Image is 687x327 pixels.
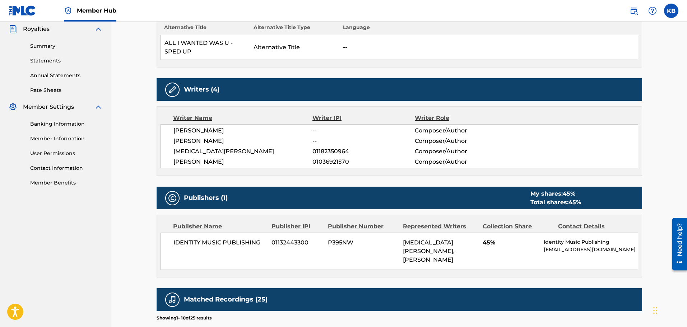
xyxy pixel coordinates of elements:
th: Language [339,24,638,35]
a: Rate Sheets [30,87,103,94]
th: Alternative Title Type [250,24,339,35]
span: 01036921570 [312,158,414,166]
iframe: Chat Widget [651,293,687,327]
img: search [630,6,638,15]
span: [PERSON_NAME] [173,158,313,166]
span: -- [312,126,414,135]
img: Royalties [9,25,17,33]
span: -- [312,137,414,145]
div: Help [645,4,660,18]
div: Publisher Number [328,222,398,231]
div: Represented Writers [403,222,477,231]
iframe: Resource Center [667,215,687,273]
p: [EMAIL_ADDRESS][DOMAIN_NAME] [544,246,637,253]
a: Statements [30,57,103,65]
span: Composer/Author [415,158,508,166]
span: Composer/Author [415,147,508,156]
div: Collection Share [483,222,552,231]
td: -- [339,35,638,60]
span: 01182350964 [312,147,414,156]
a: Banking Information [30,120,103,128]
span: 45 % [563,190,575,197]
div: Contact Details [558,222,628,231]
img: Matched Recordings [168,295,177,304]
span: IDENTITY MUSIC PUBLISHING [173,238,266,247]
h5: Publishers (1) [184,194,228,202]
a: User Permissions [30,150,103,157]
div: Writer Role [415,114,508,122]
div: Total shares: [530,198,581,207]
h5: Matched Recordings (25) [184,295,268,304]
p: Showing 1 - 10 of 25 results [157,315,212,321]
img: Member Settings [9,103,17,111]
div: User Menu [664,4,678,18]
div: My shares: [530,190,581,198]
a: Contact Information [30,164,103,172]
div: Publisher IPI [271,222,322,231]
span: Composer/Author [415,126,508,135]
a: Summary [30,42,103,50]
div: Drag [653,300,658,321]
img: Top Rightsholder [64,6,73,15]
td: ALL I WANTED WAS U - SPED UP [161,35,250,60]
a: Public Search [627,4,641,18]
td: Alternative Title [250,35,339,60]
span: [MEDICAL_DATA][PERSON_NAME], [PERSON_NAME] [403,239,455,263]
span: Member Settings [23,103,74,111]
span: 01132443300 [271,238,322,247]
div: Writer IPI [312,114,415,122]
img: expand [94,103,103,111]
img: MLC Logo [9,5,36,16]
a: Member Information [30,135,103,143]
span: Royalties [23,25,50,33]
th: Alternative Title [161,24,250,35]
p: Identity Music Publishing [544,238,637,246]
img: Publishers [168,194,177,202]
span: Member Hub [77,6,116,15]
span: 45 % [568,199,581,206]
div: Publisher Name [173,222,266,231]
img: expand [94,25,103,33]
a: Annual Statements [30,72,103,79]
span: Composer/Author [415,137,508,145]
img: help [648,6,657,15]
h5: Writers (4) [184,85,219,94]
span: [MEDICAL_DATA][PERSON_NAME] [173,147,313,156]
span: [PERSON_NAME] [173,126,313,135]
img: Writers [168,85,177,94]
span: 45% [483,238,538,247]
span: [PERSON_NAME] [173,137,313,145]
a: Member Benefits [30,179,103,187]
div: Writer Name [173,114,313,122]
span: P395NW [328,238,398,247]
